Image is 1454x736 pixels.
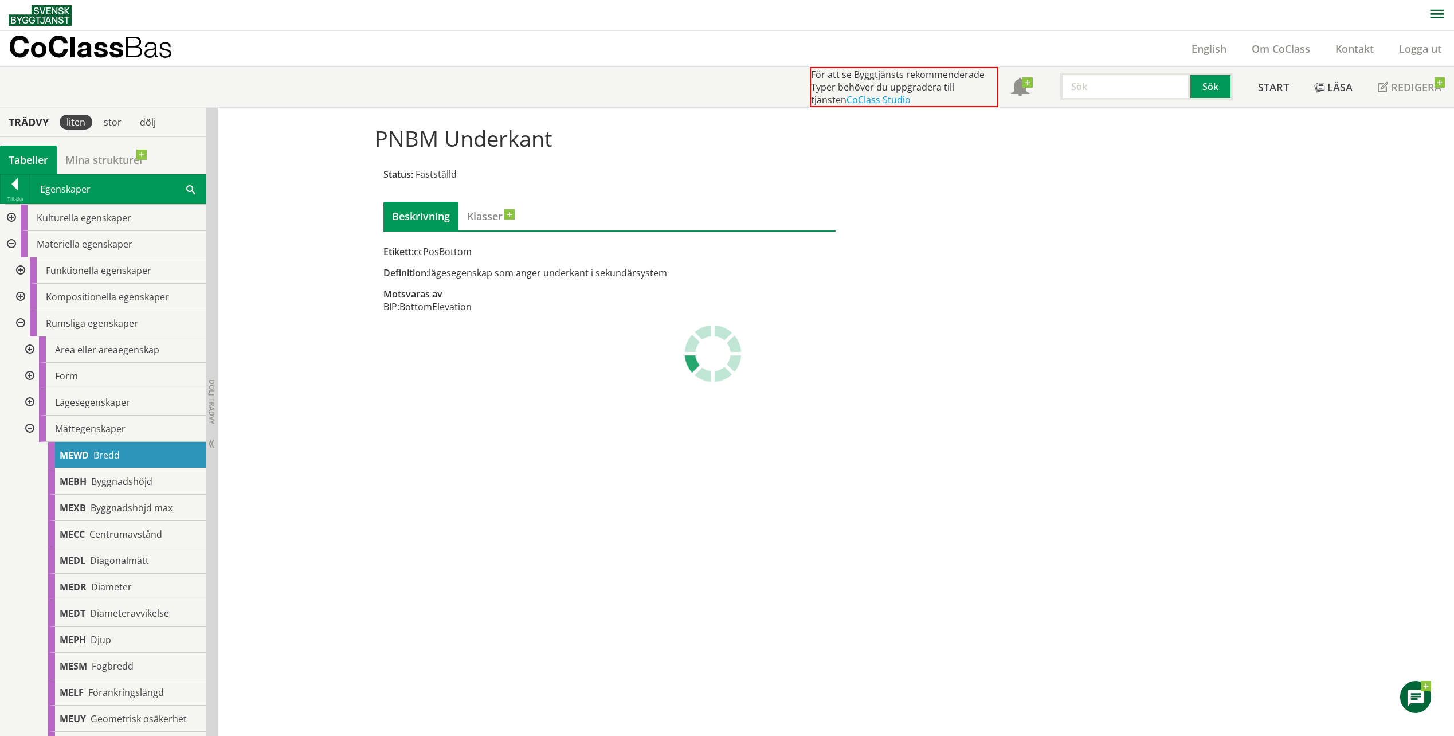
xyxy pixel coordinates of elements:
[1386,42,1454,56] a: Logga ut
[60,633,86,646] span: MEPH
[9,31,197,66] a: CoClassBas
[60,449,89,461] span: MEWD
[383,300,399,313] td: BIP:
[1190,73,1233,100] button: Sök
[97,115,128,130] div: stor
[375,126,1079,151] h1: PNBM Underkant
[1258,80,1289,94] span: Start
[90,607,169,620] span: Diameteravvikelse
[91,581,132,593] span: Diameter
[2,116,55,128] div: Trädvy
[383,267,836,279] div: lägesegenskap som anger underkant i sekundärsystem
[383,267,429,279] span: Definition:
[88,686,164,699] span: Förankringslängd
[383,245,414,258] span: Etikett:
[383,202,458,230] div: Beskrivning
[60,660,87,672] span: MESM
[1060,73,1190,100] input: Sök
[55,422,126,435] span: Måttegenskaper
[89,528,162,541] span: Centrumavstånd
[383,288,442,300] span: Motsvaras av
[46,291,169,303] span: Kompositionella egenskaper
[416,168,457,181] span: Fastställd
[91,502,173,514] span: Byggnadshöjd max
[1179,42,1239,56] a: English
[37,212,131,224] span: Kulturella egenskaper
[399,300,472,313] td: BottomElevation
[684,325,742,382] img: Laddar
[9,40,173,53] p: CoClass
[55,396,130,409] span: Lägesegenskaper
[60,686,84,699] span: MELF
[207,379,217,424] span: Dölj trädvy
[93,449,120,461] span: Bredd
[810,67,998,107] div: För att se Byggtjänsts rekommenderade Typer behöver du uppgradera till tjänsten
[37,238,132,250] span: Materiella egenskaper
[57,146,152,174] a: Mina strukturer
[186,183,195,195] span: Sök i tabellen
[1327,80,1353,94] span: Läsa
[1011,79,1029,97] span: Notifikationer
[46,264,151,277] span: Funktionella egenskaper
[60,115,92,130] div: liten
[46,317,138,330] span: Rumsliga egenskaper
[91,475,152,488] span: Byggnadshöjd
[383,168,413,181] span: Status:
[60,528,85,541] span: MECC
[55,370,78,382] span: Form
[60,502,86,514] span: MEXB
[60,475,87,488] span: MEBH
[133,115,163,130] div: dölj
[1239,42,1323,56] a: Om CoClass
[30,175,206,203] div: Egenskaper
[60,554,85,567] span: MEDL
[1302,67,1365,107] a: Läsa
[1391,80,1441,94] span: Redigera
[92,660,134,672] span: Fogbredd
[55,343,159,356] span: Area eller areaegenskap
[60,581,87,593] span: MEDR
[90,554,149,567] span: Diagonalmått
[383,245,836,258] div: ccPosBottom
[458,202,511,230] a: Klasser
[60,607,85,620] span: MEDT
[91,633,111,646] span: Djup
[1245,67,1302,107] a: Start
[124,30,173,64] span: Bas
[1,194,29,203] div: Tillbaka
[60,712,86,725] span: MEUY
[846,93,911,106] a: CoClass Studio
[1365,67,1454,107] a: Redigera
[9,5,72,26] img: Svensk Byggtjänst
[91,712,187,725] span: Geometrisk osäkerhet
[1323,42,1386,56] a: Kontakt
